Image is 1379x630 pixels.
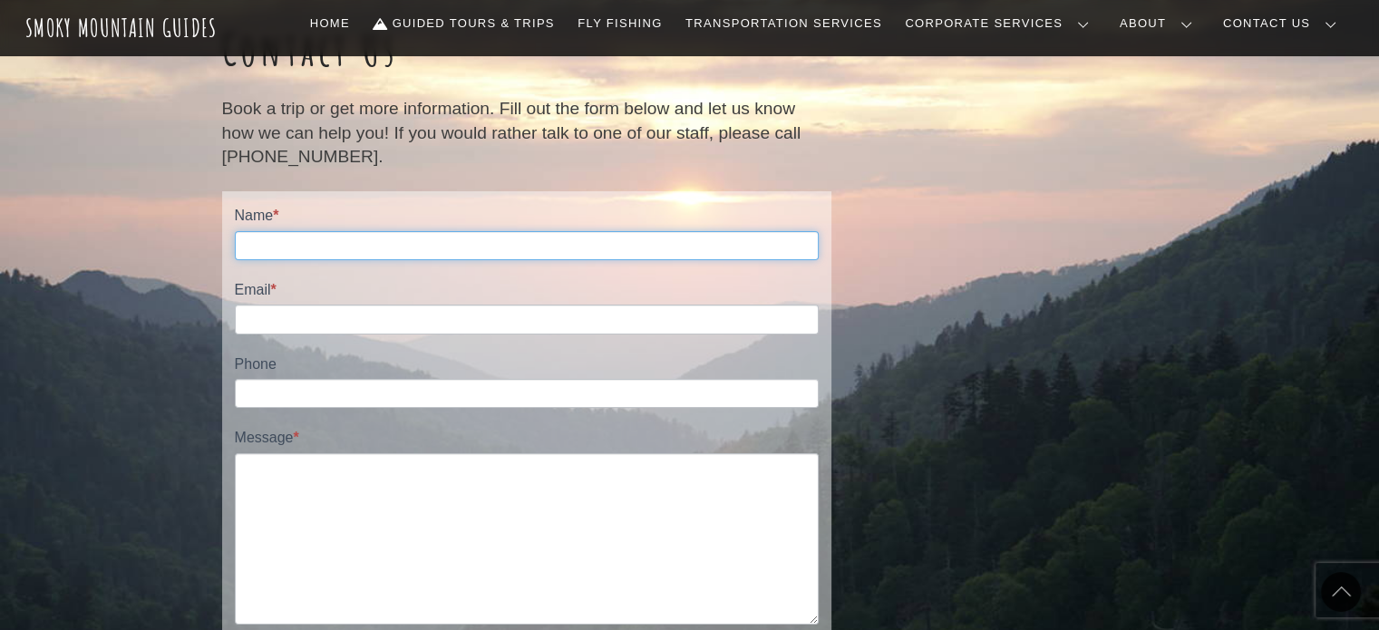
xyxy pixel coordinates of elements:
a: Corporate Services [898,5,1103,43]
label: Email [235,278,819,305]
a: About [1112,5,1207,43]
label: Name [235,204,819,230]
label: Message [235,426,819,452]
a: Contact Us [1216,5,1351,43]
h1: Contact Us [222,24,831,76]
p: Book a trip or get more information. Fill out the form below and let us know how we can help you!... [222,97,831,169]
a: Fly Fishing [570,5,669,43]
a: Transportation Services [678,5,889,43]
a: Home [303,5,357,43]
a: Guided Tours & Trips [366,5,562,43]
a: Smoky Mountain Guides [25,13,218,43]
label: Phone [235,353,819,379]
